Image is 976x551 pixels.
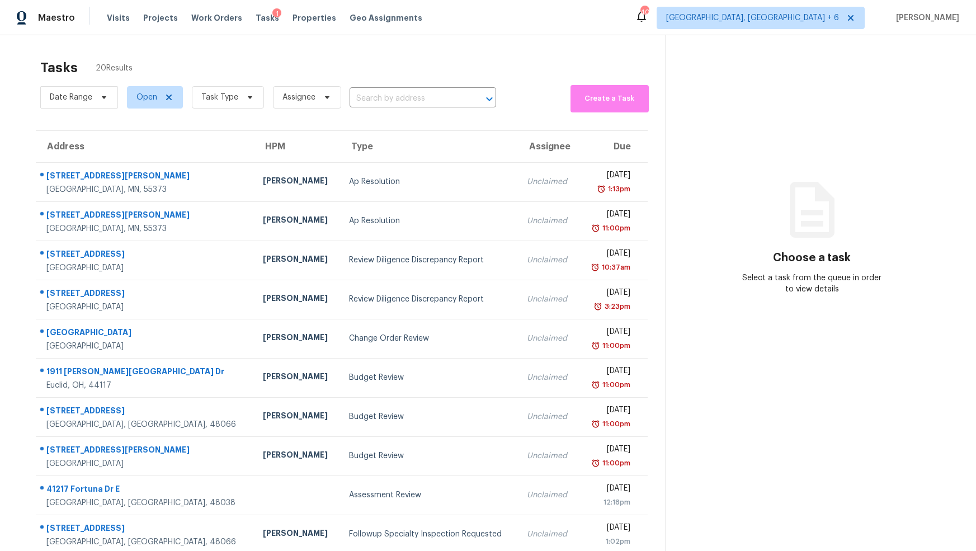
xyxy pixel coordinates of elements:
span: Maestro [38,12,75,23]
div: Unclaimed [527,372,569,383]
div: [GEOGRAPHIC_DATA] [46,327,245,341]
span: Tasks [256,14,279,22]
img: Overdue Alarm Icon [597,183,606,195]
th: Assignee [518,131,578,162]
div: Unclaimed [527,255,569,266]
div: [DATE] [587,483,630,497]
div: [PERSON_NAME] [263,371,331,385]
div: [PERSON_NAME] [263,410,331,424]
div: 12:18pm [587,497,630,508]
input: Search by address [350,90,465,107]
span: Projects [143,12,178,23]
div: [DATE] [587,365,630,379]
div: [DATE] [587,444,630,458]
div: [DATE] [587,522,630,536]
button: Open [482,91,497,107]
div: 41217 Fortuna Dr E [46,483,245,497]
div: [PERSON_NAME] [263,253,331,267]
div: Unclaimed [527,411,569,422]
div: [GEOGRAPHIC_DATA], [GEOGRAPHIC_DATA], 48038 [46,497,245,508]
div: [DATE] [587,404,630,418]
div: Unclaimed [527,489,569,501]
div: [PERSON_NAME] [263,332,331,346]
span: [GEOGRAPHIC_DATA], [GEOGRAPHIC_DATA] + 6 [666,12,839,23]
img: Overdue Alarm Icon [591,379,600,390]
img: Overdue Alarm Icon [591,458,600,469]
div: Budget Review [349,372,509,383]
div: [DATE] [587,326,630,340]
div: [GEOGRAPHIC_DATA] [46,341,245,352]
div: [PERSON_NAME] [263,449,331,463]
div: Euclid, OH, 44117 [46,380,245,391]
div: 11:00pm [600,418,630,430]
div: [GEOGRAPHIC_DATA] [46,458,245,469]
h3: Choose a task [773,252,851,263]
div: Ap Resolution [349,215,509,227]
div: Unclaimed [527,215,569,227]
div: [DATE] [587,248,630,262]
div: Select a task from the queue in order to view details [739,272,885,295]
div: [PERSON_NAME] [263,293,331,307]
span: Visits [107,12,130,23]
span: Open [136,92,157,103]
div: 3:23pm [602,301,630,312]
div: [STREET_ADDRESS] [46,248,245,262]
span: Task Type [201,92,238,103]
div: [GEOGRAPHIC_DATA] [46,262,245,274]
div: [DATE] [587,209,630,223]
div: Assessment Review [349,489,509,501]
span: Work Orders [191,12,242,23]
div: [PERSON_NAME] [263,175,331,189]
div: 40 [640,7,648,18]
th: HPM [254,131,340,162]
div: 11:00pm [600,379,630,390]
img: Overdue Alarm Icon [593,301,602,312]
div: Unclaimed [527,333,569,344]
h2: Tasks [40,62,78,73]
div: [STREET_ADDRESS][PERSON_NAME] [46,209,245,223]
div: 10:37am [600,262,630,273]
div: Budget Review [349,411,509,422]
span: Create a Task [576,92,643,105]
div: [STREET_ADDRESS][PERSON_NAME] [46,444,245,458]
span: Geo Assignments [350,12,422,23]
div: Review Diligence Discrepancy Report [349,255,509,266]
div: [GEOGRAPHIC_DATA], MN, 55373 [46,184,245,195]
div: [STREET_ADDRESS] [46,288,245,302]
div: [STREET_ADDRESS] [46,522,245,536]
img: Overdue Alarm Icon [591,223,600,234]
img: Overdue Alarm Icon [591,418,600,430]
div: 11:00pm [600,223,630,234]
div: Unclaimed [527,529,569,540]
div: 1911 [PERSON_NAME][GEOGRAPHIC_DATA] Dr [46,366,245,380]
span: Properties [293,12,336,23]
div: Review Diligence Discrepancy Report [349,294,509,305]
div: 11:00pm [600,458,630,469]
span: [PERSON_NAME] [892,12,959,23]
div: [DATE] [587,169,630,183]
th: Type [340,131,518,162]
button: Create a Task [570,85,649,112]
div: Unclaimed [527,176,569,187]
div: Ap Resolution [349,176,509,187]
div: [GEOGRAPHIC_DATA], [GEOGRAPHIC_DATA], 48066 [46,419,245,430]
div: Change Order Review [349,333,509,344]
div: Unclaimed [527,450,569,461]
span: Assignee [282,92,315,103]
div: Budget Review [349,450,509,461]
div: 11:00pm [600,340,630,351]
img: Overdue Alarm Icon [591,340,600,351]
div: 1 [272,8,281,20]
div: 1:13pm [606,183,630,195]
div: [GEOGRAPHIC_DATA], [GEOGRAPHIC_DATA], 48066 [46,536,245,548]
div: 1:02pm [587,536,630,547]
th: Due [578,131,647,162]
th: Address [36,131,254,162]
div: [STREET_ADDRESS][PERSON_NAME] [46,170,245,184]
div: [DATE] [587,287,630,301]
div: [GEOGRAPHIC_DATA] [46,302,245,313]
div: [GEOGRAPHIC_DATA], MN, 55373 [46,223,245,234]
div: [STREET_ADDRESS] [46,405,245,419]
span: Date Range [50,92,92,103]
div: [PERSON_NAME] [263,214,331,228]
